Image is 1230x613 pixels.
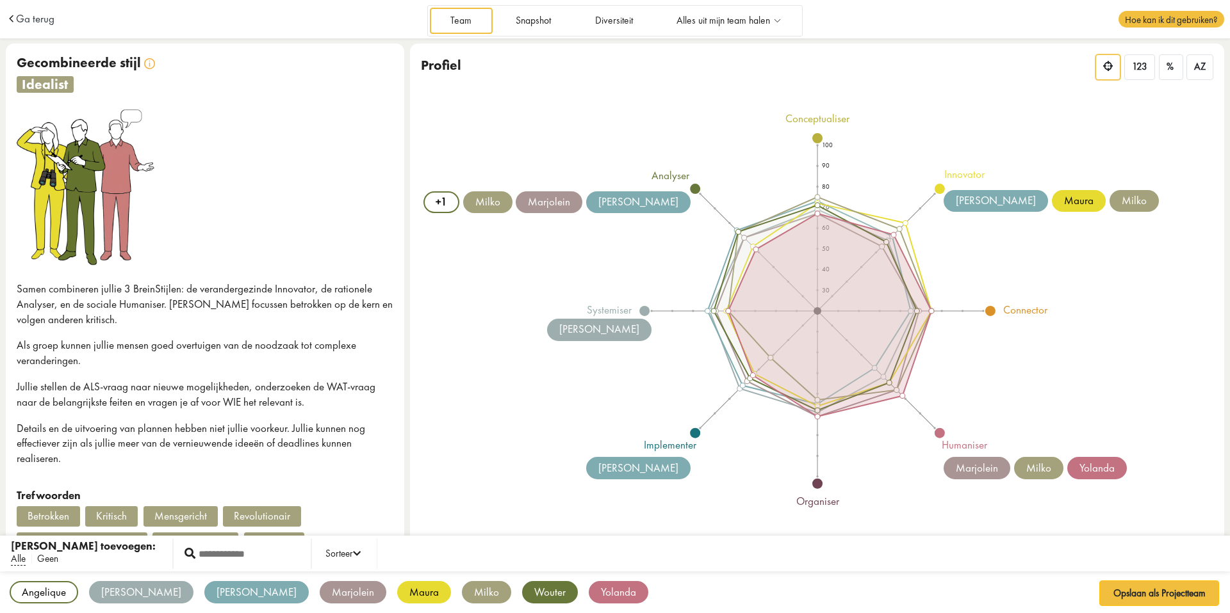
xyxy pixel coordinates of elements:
[17,379,394,410] p: Jullie stellen de ALS-vraag naar nieuwe mogelijkheden, onderzoeken de WAT-vraag naar de belangrij...
[223,506,301,527] div: Revolutionair
[1194,61,1206,73] span: AZ
[17,532,147,553] div: [DEMOGRAPHIC_DATA]
[676,15,770,26] span: Alles uit mijn team halen
[17,421,394,466] p: Details en de uitvoering van plannen hebben niet jullie voorkeur. Jullie kunnen nog effectiever z...
[430,8,493,34] a: Team
[244,532,304,553] div: Polemiek
[462,581,511,603] div: Milko
[1067,457,1127,479] div: Yolanda
[17,282,394,327] p: Samen combineren jullie 3 BreinStijlen: de verandergezinde Innovator, de rationele Analyser, en d...
[574,8,653,34] a: Diversiteit
[644,438,697,452] tspan: implementer
[586,457,691,479] div: [PERSON_NAME]
[421,56,461,74] span: Profiel
[1003,303,1048,317] tspan: connector
[37,552,58,566] span: Geen
[944,457,1010,479] div: Marjolein
[1014,457,1063,479] div: Milko
[1052,190,1106,212] div: Maura
[822,141,833,149] text: 100
[436,195,447,209] span: +1
[85,506,138,527] div: Kritisch
[89,581,193,603] div: [PERSON_NAME]
[17,506,80,527] div: Betrokken
[785,111,850,125] tspan: conceptualiser
[822,162,830,170] text: 90
[325,546,361,562] div: Sorteer
[656,8,801,34] a: Alles uit mijn team halen
[547,319,652,341] div: [PERSON_NAME]
[1132,61,1147,73] span: 123
[17,338,394,369] p: Als groep kunnen jullie mensen goed overtuigen van de noodzaak tot complexe veranderingen.
[11,552,26,566] span: Alle
[516,191,582,214] div: Marjolein
[463,191,512,214] div: Milko
[1167,61,1174,73] span: %
[589,581,648,603] div: Yolanda
[144,58,155,69] img: info.svg
[1099,580,1220,606] button: Opslaan als Projectteam
[17,109,154,266] img: idealist.png
[397,581,451,603] div: Maura
[587,303,632,317] tspan: systemiser
[16,13,54,24] a: Ga terug
[944,190,1048,212] div: [PERSON_NAME]
[11,539,156,554] div: [PERSON_NAME] toevoegen:
[796,494,839,508] tspan: organiser
[17,54,141,71] span: Gecombineerde stijl
[17,488,81,502] strong: Trefwoorden
[204,581,309,603] div: [PERSON_NAME]
[1110,190,1159,212] div: Milko
[495,8,571,34] a: Snapshot
[652,169,690,183] tspan: analyser
[586,191,691,214] div: [PERSON_NAME]
[942,438,988,452] tspan: humaniser
[152,532,238,553] div: Communicatief
[822,182,830,191] text: 80
[10,581,78,603] div: Angelique
[944,168,985,182] tspan: innovator
[143,506,218,527] div: Mensgericht
[1119,11,1224,28] span: Hoe kan ik dit gebruiken?
[320,581,386,603] div: Marjolein
[522,581,578,603] div: Wouter
[17,76,74,93] span: idealist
